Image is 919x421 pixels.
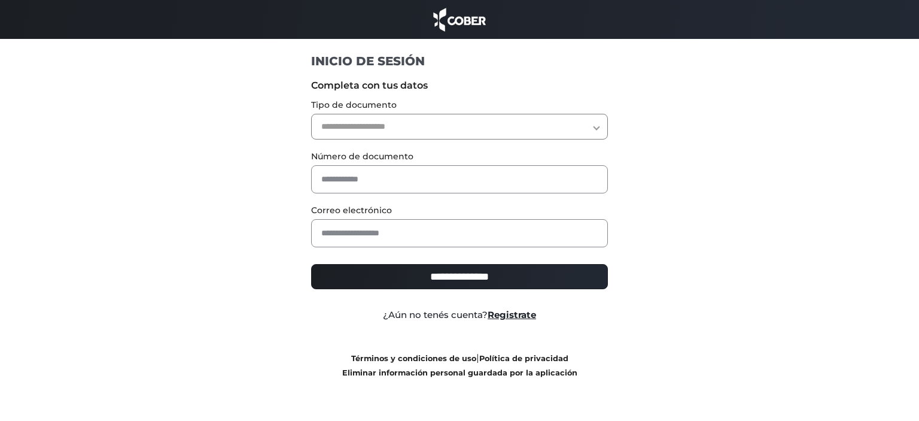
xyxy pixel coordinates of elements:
[311,150,608,163] label: Número de documento
[311,78,608,93] label: Completa con tus datos
[488,309,536,320] a: Registrate
[342,368,577,377] a: Eliminar información personal guardada por la aplicación
[302,351,617,380] div: |
[479,354,568,363] a: Política de privacidad
[430,6,489,33] img: cober_marca.png
[311,53,608,69] h1: INICIO DE SESIÓN
[311,204,608,217] label: Correo electrónico
[311,99,608,111] label: Tipo de documento
[351,354,476,363] a: Términos y condiciones de uso
[302,308,617,322] div: ¿Aún no tenés cuenta?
